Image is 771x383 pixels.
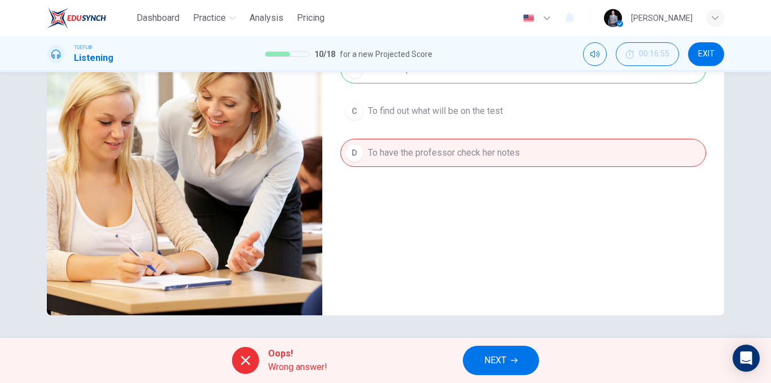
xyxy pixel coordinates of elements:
div: Mute [583,42,607,66]
span: 10 / 18 [314,47,335,61]
button: Pricing [292,8,329,28]
div: Open Intercom Messenger [733,345,760,372]
a: EduSynch logo [47,7,132,29]
span: NEXT [484,353,506,368]
button: EXIT [688,42,724,66]
span: 00:16:55 [639,50,669,59]
button: Analysis [245,8,288,28]
h1: Listening [74,51,113,65]
img: Profile picture [604,9,622,27]
span: TOEFL® [74,43,92,51]
div: [PERSON_NAME] [631,11,693,25]
img: Student and Professor Consultation [47,41,322,315]
span: Practice [193,11,226,25]
span: for a new Projected Score [340,47,432,61]
span: Analysis [249,11,283,25]
button: NEXT [463,346,539,375]
span: Pricing [297,11,325,25]
span: EXIT [698,50,715,59]
button: Practice [189,8,240,28]
button: Dashboard [132,8,184,28]
span: Wrong answer! [268,360,327,374]
button: 00:16:55 [616,42,679,66]
div: Hide [616,42,679,66]
img: en [522,14,536,23]
img: EduSynch logo [47,7,106,29]
span: Dashboard [137,11,179,25]
span: Oops! [268,347,327,360]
